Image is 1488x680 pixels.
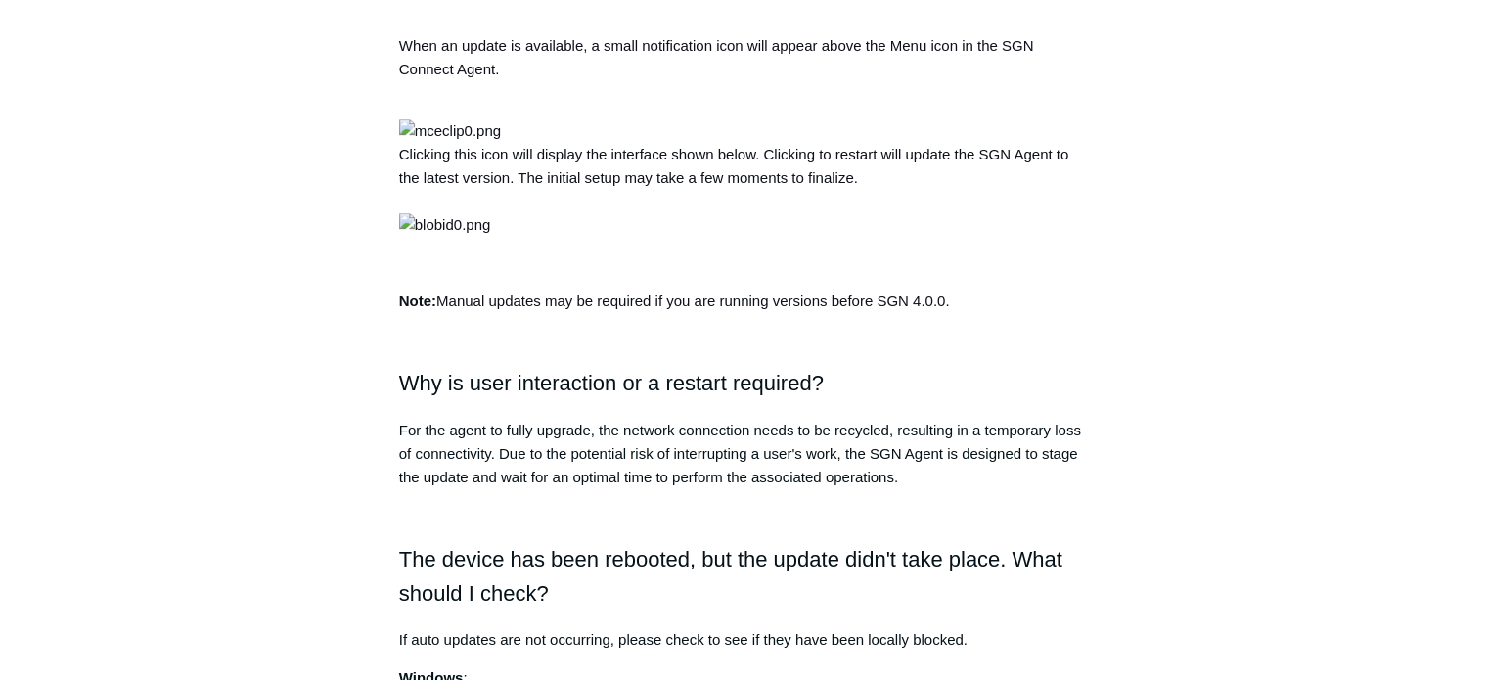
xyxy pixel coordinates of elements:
[399,419,1090,489] p: For the agent to fully upgrade, the network connection needs to be recycled, resulting in a tempo...
[399,213,491,237] img: blobid0.png
[399,122,1069,233] span: Clicking this icon will display the interface shown below. Clicking to restart will update the SG...
[399,37,1034,77] span: When an update is available, a small notification icon will appear above the Menu icon in the SGN...
[399,628,1090,652] p: If auto updates are not occurring, please check to see if they have been locally blocked.
[399,542,1090,611] h2: The device has been rebooted, but the update didn't take place. What should I check?
[399,119,501,143] img: mceclip0.png
[436,293,949,309] span: Manual updates may be required if you are running versions before SGN 4.0.0.
[399,293,436,309] span: Note:
[399,366,1090,400] h2: Why is user interaction or a restart required?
